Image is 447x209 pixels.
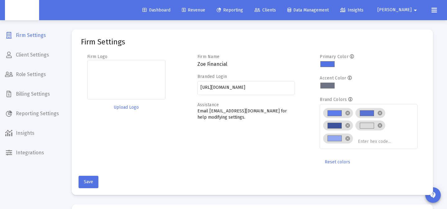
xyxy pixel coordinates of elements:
span: Save [84,179,93,184]
mat-icon: arrow_drop_down [412,4,419,16]
mat-card-title: Firm Settings [81,39,125,45]
button: [PERSON_NAME] [370,4,427,16]
button: Save [79,176,98,188]
mat-icon: cancel [345,136,350,141]
mat-icon: cancel [345,110,350,116]
span: Reporting [217,7,243,13]
a: Insights [335,4,368,16]
label: Firm Name [197,54,220,59]
a: Clients [250,4,281,16]
label: Accent Color [320,75,346,81]
label: Brand Colors [320,97,347,102]
label: Primary Color [320,54,349,59]
a: Data Management [282,4,334,16]
span: Revenue [182,7,205,13]
input: Enter hex code... [358,139,404,144]
span: [PERSON_NAME] [377,7,412,13]
span: Clients [255,7,276,13]
p: This performance report provides information regarding the previously listed accounts that are be... [2,47,340,58]
label: Assistance [197,102,219,107]
span: Reset colors [325,159,350,165]
button: Reset colors [320,156,355,168]
mat-icon: cancel [377,123,383,128]
label: Branded Login [197,74,227,79]
span: Data Management [287,7,329,13]
button: Upload Logo [87,101,165,114]
label: Firm Logo [87,54,108,59]
p: Past performance is not indicative of future performance. Principal value and investment return w... [2,4,340,33]
h3: Zoe Financial [197,60,295,69]
p: Email [EMAIL_ADDRESS][DOMAIN_NAME] for help modifying settings. [197,108,295,120]
a: Revenue [177,4,210,16]
span: Dashboard [142,7,170,13]
mat-chip-list: Brand colors [323,107,414,145]
mat-icon: cancel [345,123,350,128]
a: Dashboard [138,4,175,16]
img: Firm logo [87,60,165,99]
img: Dashboard [10,4,34,16]
span: Upload Logo [114,105,139,110]
mat-icon: cancel [377,110,383,116]
a: Reporting [212,4,248,16]
span: Insights [340,7,363,13]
